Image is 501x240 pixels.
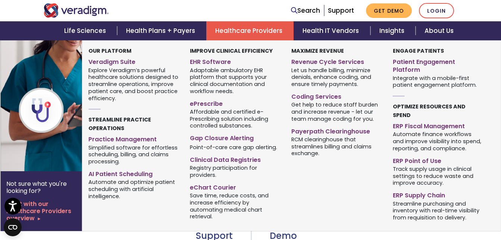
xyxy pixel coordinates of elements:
[291,47,344,55] strong: Maximize Revenue
[190,153,280,164] a: Clinical Data Registries
[190,66,280,95] span: Adaptable ambulatory EHR platform that supports your clinical documentation and workflow needs.
[190,143,277,151] span: Point-of-care care gap alerting.
[294,21,370,40] a: Health IT Vendors
[190,55,280,66] a: EHR Software
[6,180,76,194] p: Not sure what you're looking for?
[366,3,412,18] a: Get Demo
[291,135,382,157] span: RCM clearinghouse that streamlines billing and claims exchange.
[190,164,280,179] span: Registry participation for providers.
[6,200,76,222] a: Start with our Healthcare Providers overview
[419,3,454,18] a: Login
[190,108,280,129] span: Affordable and certified e-Prescribing solution including controlled substances.
[393,154,483,165] a: ERP Point of Use
[44,3,109,18] img: Veradigm logo
[358,186,492,231] iframe: Drift Chat Widget
[393,130,483,152] span: Automate finance workflows and improve visibility into spend, reporting, and compliance.
[393,103,466,119] strong: Optimize Resources and Spend
[190,47,273,55] strong: Improve Clinical Efficiency
[117,21,206,40] a: Health Plans + Payers
[190,181,280,192] a: eChart Courier
[291,66,382,88] span: Let us handle billing, minimize denials, enhance coding, and ensure timely payments.
[55,21,117,40] a: Life Sciences
[416,21,463,40] a: About Us
[190,192,280,220] span: Save time, reduce costs, and increase efficiency by automating medical chart retrieval.
[291,90,382,101] a: Coding Services
[291,125,382,136] a: Payerpath Clearinghouse
[206,21,294,40] a: Healthcare Providers
[0,40,120,171] img: Healthcare Provider
[88,133,179,144] a: Practice Management
[328,6,354,15] a: Support
[4,218,22,236] button: Open CMP widget
[88,116,151,132] strong: Streamline Practice Operations
[393,55,483,74] a: Patient Engagement Platform
[291,55,382,66] a: Revenue Cycle Services
[291,6,320,16] a: Search
[88,144,179,165] span: Simplified software for effortless scheduling, billing, and claims processing.
[190,97,280,108] a: ePrescribe
[370,21,416,40] a: Insights
[88,55,179,66] a: Veradigm Suite
[393,120,483,130] a: ERP Fiscal Management
[393,74,483,89] span: Integrate with a mobile-first patient engagement platform.
[88,47,131,55] strong: Our Platform
[291,101,382,123] span: Get help to reduce staff burden and increase revenue - let our team manage coding for you.
[190,132,280,142] a: Gap Closure Alerting
[88,178,179,200] span: Automate and optimize patient scheduling with artificial intelligence.
[88,167,179,178] a: AI Patient Scheduling
[88,66,179,102] span: Explore Veradigm’s powerful healthcare solutions designed to streamline operations, improve patie...
[393,165,483,187] span: Track supply usage in clinical settings to reduce waste and improve accuracy.
[393,47,444,55] strong: Engage Patients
